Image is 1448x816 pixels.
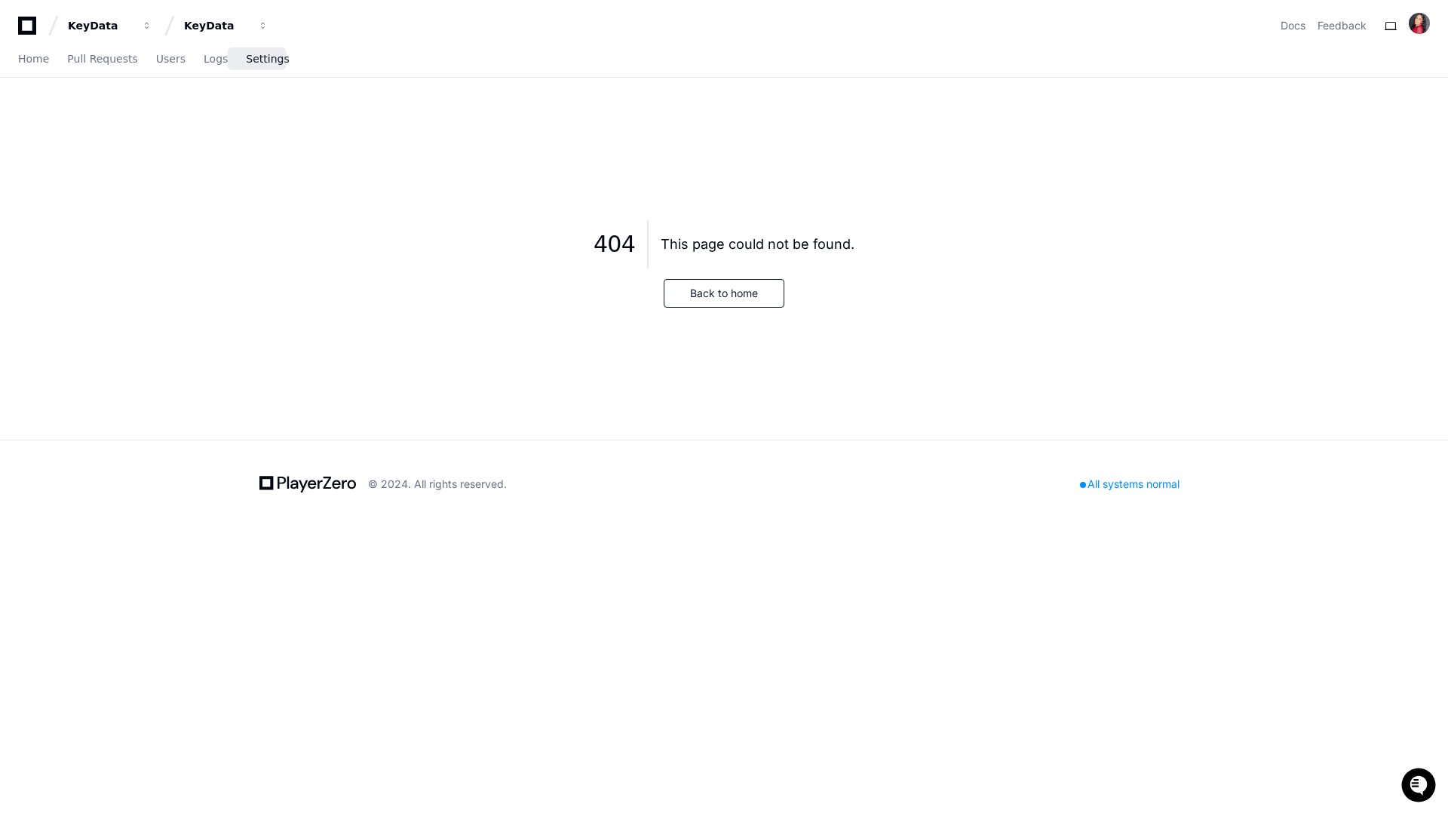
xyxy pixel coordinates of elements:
[1071,474,1189,495] div: All systems normal
[15,112,42,140] img: 1736555170064-99ba0984-63c1-480f-8ee9-699278ef63ed
[1318,18,1367,33] button: Feedback
[204,42,228,77] a: Logs
[67,54,137,63] span: Pull Requests
[664,279,784,308] button: Back to home
[150,236,183,247] span: Pylon
[15,164,97,176] div: Past conversations
[1409,13,1430,34] img: ACg8ocKet0vPXz9lSp14dS7hRSiZmuAbnmVWoHGQcAV4XUDWxXJWrq2G=s96-c
[234,161,275,179] button: See all
[15,60,275,84] div: Welcome
[67,42,137,77] a: Pull Requests
[256,117,275,135] button: Start new chat
[62,12,158,39] button: KeyData
[661,234,854,255] div: This page could not be found.
[47,202,122,214] span: [PERSON_NAME]
[68,112,247,127] div: Start new chat
[156,42,186,77] a: Users
[18,54,49,63] span: Home
[68,127,213,140] div: We're offline, we'll be back soon
[1400,766,1440,807] iframe: Open customer support
[15,188,39,212] img: Animesh Koratana
[133,202,164,214] span: [DATE]
[246,42,289,77] a: Settings
[178,12,275,39] button: KeyData
[125,202,130,214] span: •
[15,15,45,45] img: PlayerZero
[156,54,186,63] span: Users
[68,18,133,33] div: KeyData
[32,112,59,140] img: 7525507653686_35a1cc9e00a5807c6d71_72.png
[368,477,507,492] div: © 2024. All rights reserved.
[1281,18,1305,33] a: Docs
[18,42,49,77] a: Home
[106,235,183,247] a: Powered byPylon
[204,54,228,63] span: Logs
[184,18,249,33] div: KeyData
[30,203,42,215] img: 1736555170064-99ba0984-63c1-480f-8ee9-699278ef63ed
[594,231,635,258] span: 404
[246,54,289,63] span: Settings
